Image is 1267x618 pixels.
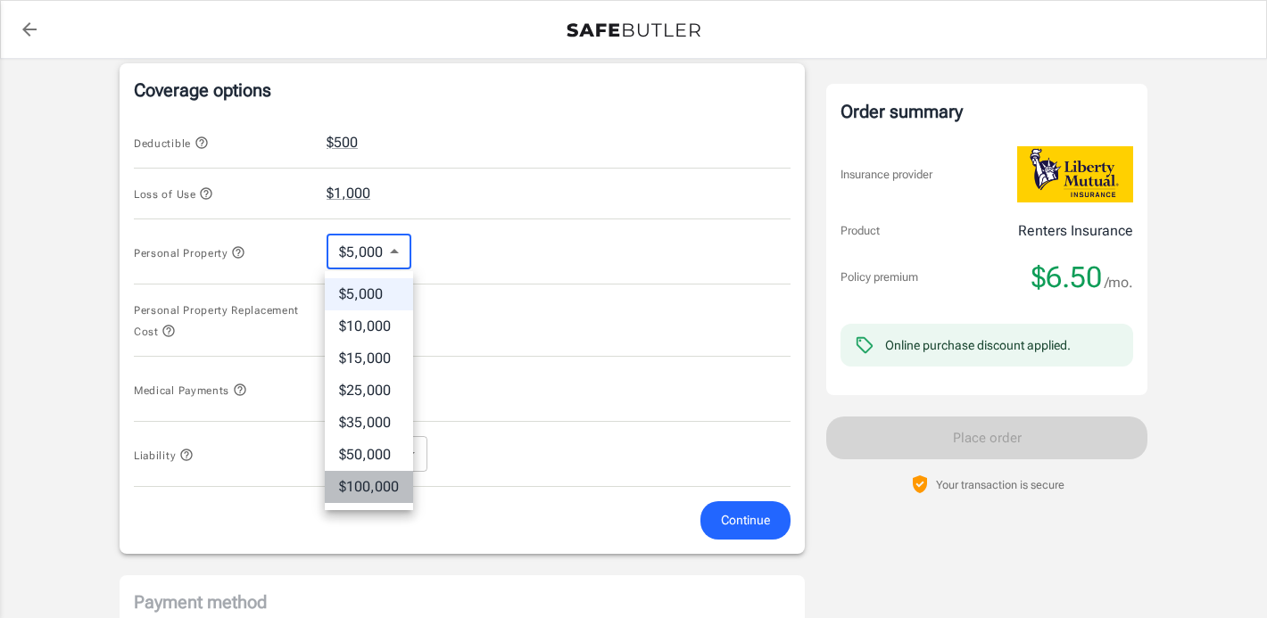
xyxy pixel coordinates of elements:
li: $35,000 [325,407,413,439]
li: $100,000 [325,471,413,503]
li: $50,000 [325,439,413,471]
li: $5,000 [325,278,413,310]
li: $15,000 [325,342,413,375]
li: $25,000 [325,375,413,407]
li: $10,000 [325,310,413,342]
